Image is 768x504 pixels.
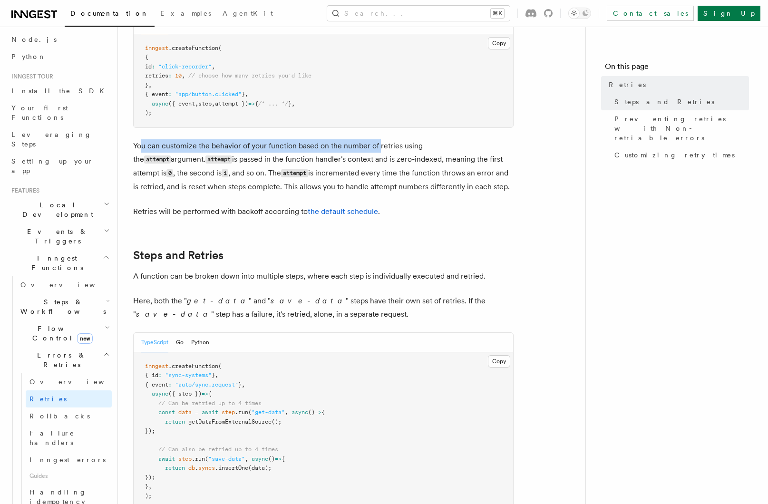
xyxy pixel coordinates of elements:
span: } [238,381,242,388]
span: { event [145,91,168,97]
span: . [195,465,198,471]
span: : [158,372,162,378]
span: Your first Functions [11,104,68,121]
a: Retries [26,390,112,407]
span: .insertOne [215,465,248,471]
span: => [315,409,321,416]
span: Guides [26,468,112,484]
span: , [285,409,288,416]
p: A function can be broken down into multiple steps, where each step is individually executed and r... [133,270,514,283]
button: Go [176,333,184,352]
span: ({ event [168,100,195,107]
em: save-data [271,296,346,305]
span: "app/button.clicked" [175,91,242,97]
span: ( [205,456,208,462]
button: Local Development [8,196,112,223]
a: Steps and Retries [133,249,224,262]
span: async [152,390,168,397]
span: Failure handlers [29,429,75,446]
span: , [212,100,215,107]
p: Retries will be performed with backoff according to . [133,205,514,218]
button: Copy [488,355,510,368]
span: inngest [145,45,168,51]
span: Install the SDK [11,87,110,95]
span: { [145,54,148,60]
span: Customizing retry times [614,150,735,160]
span: Inngest Functions [8,253,103,272]
button: Steps & Workflows [17,293,112,320]
span: } [288,100,292,107]
span: , [292,100,295,107]
span: async [292,409,308,416]
code: attempt [205,155,232,164]
p: You can customize the behavior of your function based on the number of retries using the argument... [133,139,514,194]
span: Node.js [11,36,57,43]
h4: On this page [605,61,749,76]
em: get-data [187,296,249,305]
span: await [158,456,175,462]
a: Rollbacks [26,407,112,425]
span: , [148,82,152,88]
span: Overview [29,378,127,386]
a: the default schedule [308,207,378,216]
a: Install the SDK [8,82,112,99]
a: Contact sales [607,6,694,21]
span: AgentKit [223,10,273,17]
a: Retries [605,76,749,93]
span: return [165,418,185,425]
span: // Can also be retried up to 4 times [158,446,278,453]
span: ({ step }) [168,390,202,397]
span: "save-data" [208,456,245,462]
span: { [208,390,212,397]
span: inngest [145,363,168,369]
span: return [165,465,185,471]
span: "sync-systems" [165,372,212,378]
span: (); [272,418,282,425]
span: Retries [29,395,67,403]
span: syncs [198,465,215,471]
span: Inngest tour [8,73,53,80]
a: Overview [26,373,112,390]
span: Rollbacks [29,412,90,420]
span: Steps and Retries [614,97,714,107]
span: : [168,381,172,388]
button: Toggle dark mode [568,8,591,19]
a: Failure handlers [26,425,112,451]
span: Local Development [8,200,104,219]
span: const [158,409,175,416]
a: Inngest errors [26,451,112,468]
span: db [188,465,195,471]
span: async [152,100,168,107]
span: , [215,372,218,378]
span: id [145,63,152,70]
span: .createFunction [168,363,218,369]
span: => [275,456,282,462]
span: .run [235,409,248,416]
span: , [245,91,248,97]
span: step [222,409,235,416]
span: new [77,333,93,344]
a: Sign Up [698,6,760,21]
span: Preventing retries with Non-retriable errors [614,114,749,143]
span: => [248,100,255,107]
span: ); [145,109,152,116]
span: , [195,100,198,107]
button: Events & Triggers [8,223,112,250]
span: "click-recorder" [158,63,212,70]
span: () [268,456,275,462]
a: Customizing retry times [611,146,749,164]
span: async [252,456,268,462]
span: // Can be retried up to 4 times [158,400,262,407]
span: Steps & Workflows [17,297,106,316]
a: Node.js [8,31,112,48]
em: save-data [136,310,211,319]
span: (data); [248,465,272,471]
span: () [308,409,315,416]
p: Here, both the " " and " " steps have their own set of retries. If the " " step has a failure, it... [133,294,514,321]
span: => [202,390,208,397]
code: attempt [144,155,171,164]
a: Overview [17,276,112,293]
code: attempt [281,169,308,177]
span: }); [145,474,155,481]
span: step [198,100,212,107]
